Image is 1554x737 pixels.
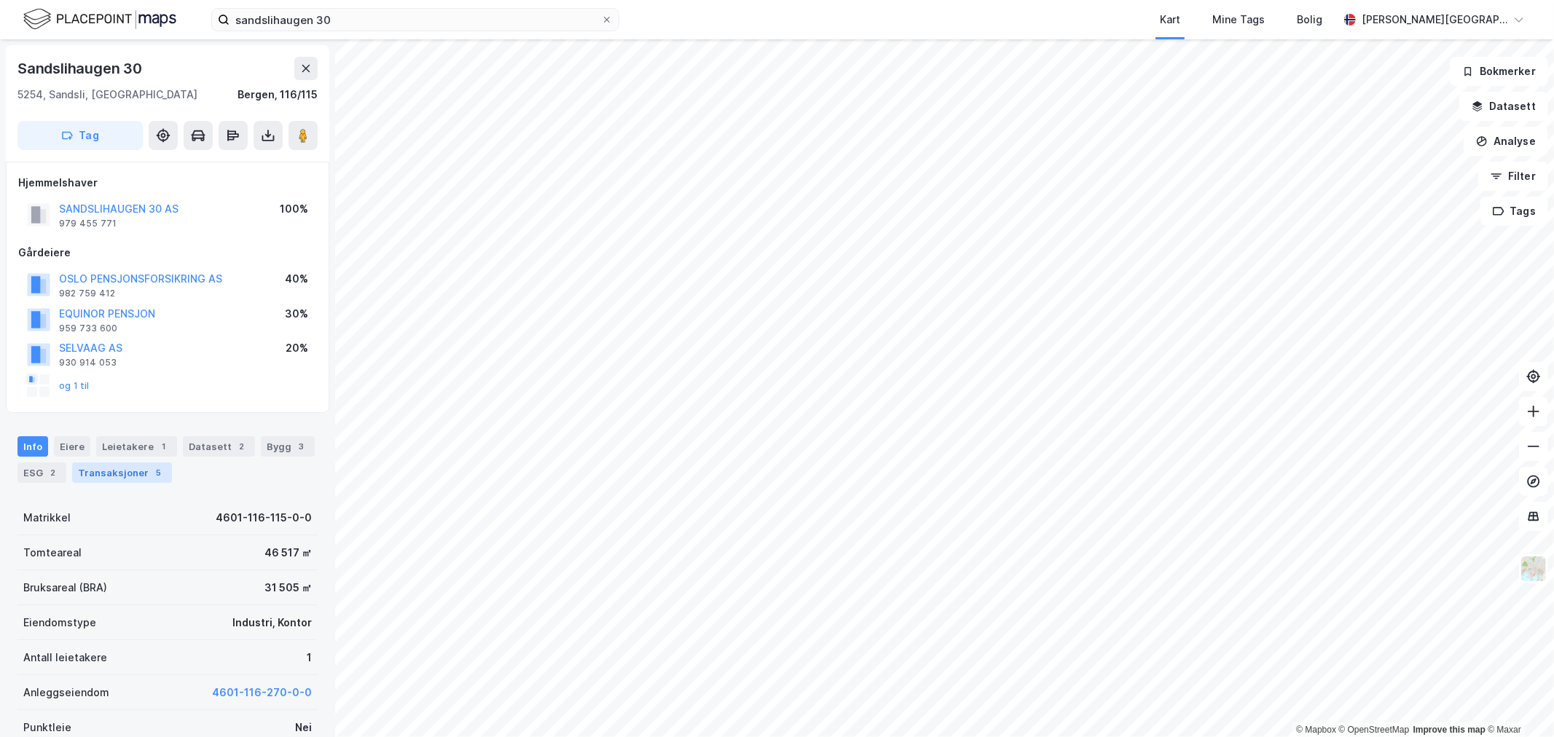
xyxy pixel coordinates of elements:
[1481,667,1554,737] iframe: Chat Widget
[96,436,177,457] div: Leietakere
[1413,725,1486,735] a: Improve this map
[1459,92,1548,121] button: Datasett
[1450,57,1548,86] button: Bokmerker
[1339,725,1410,735] a: OpenStreetMap
[295,719,312,736] div: Nei
[1520,555,1547,583] img: Z
[152,465,166,480] div: 5
[23,614,96,631] div: Eiendomstype
[285,270,308,288] div: 40%
[54,436,90,457] div: Eiere
[235,439,249,454] div: 2
[1160,11,1180,28] div: Kart
[17,462,66,483] div: ESG
[17,121,143,150] button: Tag
[59,357,117,368] div: 930 914 053
[23,719,71,736] div: Punktleie
[23,7,176,32] img: logo.f888ab2527a4732fd821a326f86c7f29.svg
[1212,11,1265,28] div: Mine Tags
[59,218,117,229] div: 979 455 771
[1480,197,1548,226] button: Tags
[23,509,71,527] div: Matrikkel
[18,174,317,192] div: Hjemmelshaver
[157,439,171,454] div: 1
[17,57,145,80] div: Sandslihaugen 30
[23,579,107,596] div: Bruksareal (BRA)
[17,86,197,103] div: 5254, Sandsli, [GEOGRAPHIC_DATA]
[18,244,317,261] div: Gårdeiere
[17,436,48,457] div: Info
[23,684,109,701] div: Anleggseiendom
[59,288,115,299] div: 982 759 412
[1297,11,1322,28] div: Bolig
[23,544,82,561] div: Tomteareal
[286,339,308,357] div: 20%
[183,436,255,457] div: Datasett
[280,200,308,218] div: 100%
[232,614,312,631] div: Industri, Kontor
[1362,11,1507,28] div: [PERSON_NAME][GEOGRAPHIC_DATA]
[261,436,315,457] div: Bygg
[46,465,60,480] div: 2
[212,684,312,701] button: 4601-116-270-0-0
[72,462,172,483] div: Transaksjoner
[23,649,107,666] div: Antall leietakere
[229,9,601,31] input: Søk på adresse, matrikkel, gårdeiere, leietakere eller personer
[1464,127,1548,156] button: Analyse
[264,544,312,561] div: 46 517 ㎡
[216,509,312,527] div: 4601-116-115-0-0
[285,305,308,323] div: 30%
[307,649,312,666] div: 1
[294,439,309,454] div: 3
[59,323,117,334] div: 959 733 600
[1478,162,1548,191] button: Filter
[264,579,312,596] div: 31 505 ㎡
[238,86,318,103] div: Bergen, 116/115
[1296,725,1336,735] a: Mapbox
